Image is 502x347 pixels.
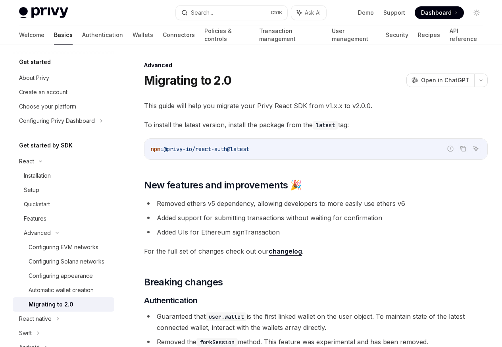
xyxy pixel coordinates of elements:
[133,25,153,45] a: Wallets
[13,169,114,183] a: Installation
[144,73,231,87] h1: Migrating to 2.0
[19,102,76,111] div: Choose your platform
[13,283,114,297] a: Automatic wallet creation
[144,295,197,306] span: Authentication
[19,87,67,97] div: Create an account
[163,145,249,153] span: @privy-io/react-auth@latest
[13,71,114,85] a: About Privy
[291,6,326,20] button: Ask AI
[160,145,163,153] span: i
[54,25,73,45] a: Basics
[191,8,213,17] div: Search...
[144,198,488,209] li: Removed ethers v5 dependency, allowing developers to more easily use ethers v6
[470,6,483,19] button: Toggle dark mode
[13,211,114,226] a: Features
[19,25,44,45] a: Welcome
[151,145,160,153] span: npm
[24,171,51,180] div: Installation
[13,99,114,114] a: Choose your platform
[24,200,50,209] div: Quickstart
[29,271,93,281] div: Configuring appearance
[29,300,73,309] div: Migrating to 2.0
[19,314,52,324] div: React native
[144,212,488,223] li: Added support for submitting transactions without waiting for confirmation
[144,179,302,192] span: New features and improvements 🎉
[144,276,223,289] span: Breaking changes
[196,338,238,347] code: forkSession
[358,9,374,17] a: Demo
[415,6,464,19] a: Dashboard
[450,25,483,45] a: API reference
[144,119,488,130] span: To install the latest version, install the package from the tag:
[383,9,405,17] a: Support
[144,227,488,238] li: Added UIs for Ethereum signTransaction
[29,242,98,252] div: Configuring EVM networks
[144,61,488,69] div: Advanced
[13,183,114,197] a: Setup
[157,338,428,346] span: Removed the method. This feature was experimental and has been removed.
[176,6,287,20] button: Search...CtrlK
[13,297,114,312] a: Migrating to 2.0
[458,143,468,154] button: Copy the contents from the code block
[29,285,94,295] div: Automatic wallet creation
[386,25,408,45] a: Security
[313,121,338,130] code: latest
[421,76,469,84] span: Open in ChatGPT
[19,7,68,18] img: light logo
[82,25,123,45] a: Authentication
[269,247,302,256] a: changelog
[259,25,322,45] a: Transaction management
[24,185,39,195] div: Setup
[421,9,452,17] span: Dashboard
[157,312,465,331] span: Guaranteed that is the first linked wallet on the user object. To maintain state of the latest co...
[204,25,250,45] a: Policies & controls
[13,240,114,254] a: Configuring EVM networks
[471,143,481,154] button: Ask AI
[418,25,440,45] a: Recipes
[19,157,34,166] div: React
[13,254,114,269] a: Configuring Solana networks
[19,141,73,150] h5: Get started by SDK
[445,143,456,154] button: Report incorrect code
[206,312,247,321] code: user.wallet
[305,9,321,17] span: Ask AI
[24,228,51,238] div: Advanced
[163,25,195,45] a: Connectors
[19,57,51,67] h5: Get started
[24,214,46,223] div: Features
[271,10,283,16] span: Ctrl K
[144,100,488,111] span: This guide will help you migrate your Privy React SDK from v1.x.x to v2.0.0.
[19,116,95,126] div: Configuring Privy Dashboard
[144,246,488,257] span: For the full set of changes check out our .
[13,85,114,99] a: Create an account
[29,257,104,266] div: Configuring Solana networks
[332,25,377,45] a: User management
[19,328,32,338] div: Swift
[19,73,49,83] div: About Privy
[13,269,114,283] a: Configuring appearance
[406,74,474,87] button: Open in ChatGPT
[13,197,114,211] a: Quickstart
